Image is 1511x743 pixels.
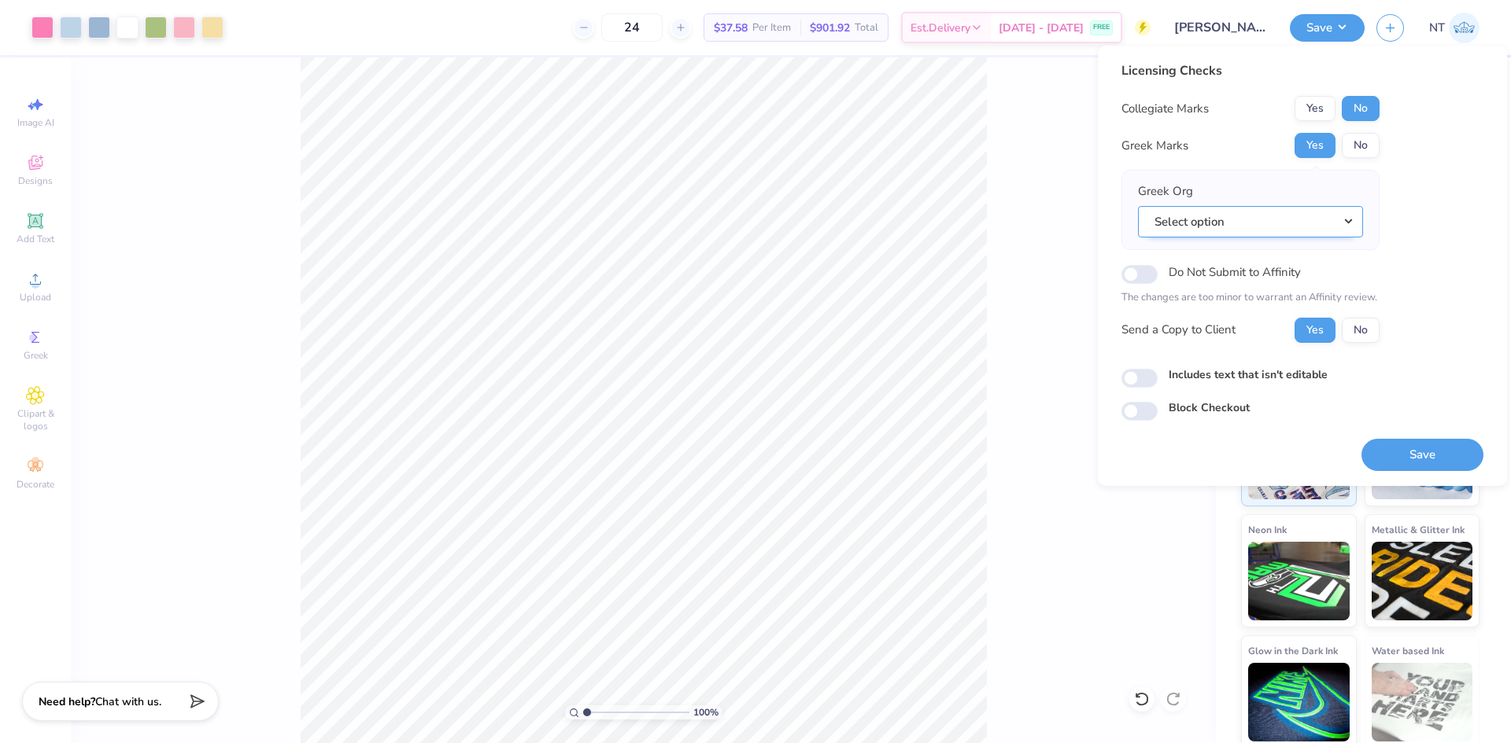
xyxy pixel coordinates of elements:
input: – – [601,13,663,42]
button: No [1342,96,1380,121]
button: Yes [1295,96,1336,121]
span: Image AI [17,116,54,129]
img: Nestor Talens [1449,13,1480,43]
span: Clipart & logos [8,407,63,432]
label: Do Not Submit to Affinity [1169,262,1301,282]
span: Water based Ink [1372,642,1444,659]
button: No [1342,133,1380,158]
div: Licensing Checks [1121,61,1380,80]
a: NT [1429,13,1480,43]
span: FREE [1093,22,1110,33]
input: Untitled Design [1162,12,1278,43]
div: Send a Copy to Client [1121,321,1236,339]
button: Yes [1295,133,1336,158]
span: Neon Ink [1248,521,1287,538]
button: No [1342,318,1380,343]
span: Metallic & Glitter Ink [1372,521,1465,538]
label: Greek Org [1138,182,1193,200]
span: NT [1429,19,1445,37]
button: Select option [1138,206,1363,238]
span: $37.58 [714,20,748,36]
img: Water based Ink [1372,663,1473,741]
label: Includes text that isn't editable [1169,366,1328,383]
div: Greek Marks [1121,137,1188,155]
span: Add Text [17,233,54,245]
img: Glow in the Dark Ink [1248,663,1350,741]
img: Metallic & Glitter Ink [1372,542,1473,620]
span: Est. Delivery [911,20,970,36]
div: Collegiate Marks [1121,100,1209,118]
span: Chat with us. [95,694,161,709]
button: Yes [1295,318,1336,343]
span: Per Item [752,20,791,36]
span: Designs [18,175,53,187]
p: The changes are too minor to warrant an Affinity review. [1121,290,1380,306]
span: [DATE] - [DATE] [999,20,1084,36]
span: Decorate [17,478,54,491]
button: Save [1290,14,1365,42]
span: Greek [24,349,48,362]
span: $901.92 [810,20,850,36]
img: Neon Ink [1248,542,1350,620]
label: Block Checkout [1169,399,1250,416]
strong: Need help? [39,694,95,709]
span: 100 % [693,705,719,719]
span: Upload [20,291,51,303]
span: Glow in the Dark Ink [1248,642,1338,659]
span: Total [855,20,878,36]
button: Save [1361,439,1483,471]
